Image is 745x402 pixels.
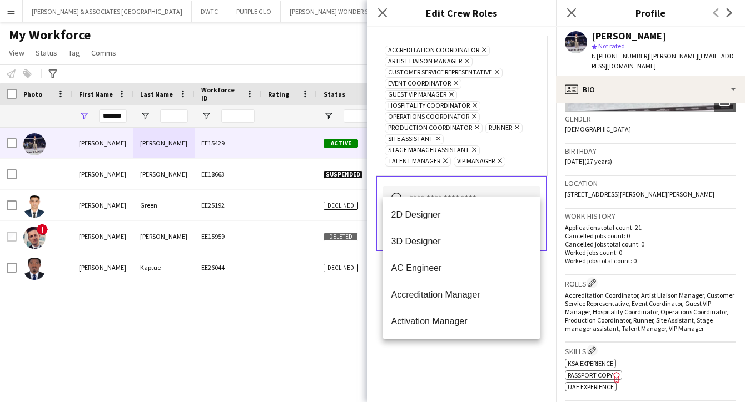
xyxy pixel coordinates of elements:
input: Workforce ID Filter Input [221,109,255,123]
div: [PERSON_NAME] [72,221,133,252]
span: Operations Coordinator [388,113,469,122]
a: Tag [64,46,85,60]
div: [PERSON_NAME] [592,31,666,41]
div: [PERSON_NAME] [72,190,133,220]
span: t. [PHONE_NUMBER] [592,52,649,60]
div: [PERSON_NAME] [72,159,133,189]
span: Activation Manager [391,316,532,326]
input: Status Filter Input [344,109,377,123]
input: Last Name Filter Input [160,109,188,123]
div: [PERSON_NAME] [72,128,133,158]
span: Customer Service Representative [388,68,492,77]
a: Comms [87,46,121,60]
span: Site Assistant [388,135,433,144]
button: Open Filter Menu [324,111,334,121]
div: Kaptue [133,252,195,283]
a: View [4,46,29,60]
span: Event Coordinator [388,79,451,88]
h3: Skills [565,345,736,356]
h3: Roles [565,277,736,289]
div: EE18663 [195,159,261,189]
span: Artist Liaison Manager [388,57,462,66]
p: Cancelled jobs count: 0 [565,232,736,240]
span: Last Name [140,90,173,98]
span: ! [37,224,48,235]
span: Rating [268,90,289,98]
div: EE25192 [195,190,261,220]
span: Deleted [324,233,358,241]
span: Suspended [324,170,362,179]
span: Accreditation Coordinator [388,46,479,55]
div: Bio [556,76,745,103]
div: [PERSON_NAME] [72,252,133,283]
span: Not rated [598,42,625,50]
h3: Edit Crew Roles [367,6,556,20]
span: KSA Experience [568,359,613,368]
button: Open Filter Menu [201,111,211,121]
h3: Work history [565,211,736,221]
span: [DEMOGRAPHIC_DATA] [565,125,631,133]
img: Brandon Cooper [23,133,46,155]
h3: Birthday [565,146,736,156]
span: Status [324,90,345,98]
button: [PERSON_NAME] WONDER STUDIO [281,1,397,22]
button: Open Filter Menu [79,111,89,121]
img: Brandon Wright [23,227,46,249]
span: | [PERSON_NAME][EMAIL_ADDRESS][DOMAIN_NAME] [592,52,734,70]
span: AC Engineer [391,263,532,273]
div: [PERSON_NAME] [133,159,195,189]
button: [PERSON_NAME] & ASSOCIATES [GEOGRAPHIC_DATA] [23,1,192,22]
div: [PERSON_NAME] [133,221,195,252]
p: Worked jobs total count: 0 [565,257,736,265]
div: EE15429 [195,128,261,158]
p: Applications total count: 21 [565,223,736,232]
button: Open Filter Menu [140,111,150,121]
span: View [9,48,24,58]
span: Comms [91,48,116,58]
span: Production Coordinator [388,124,472,133]
span: VIP Manager [457,157,495,166]
span: Accreditation Coordinator, Artist Liaison Manager, Customer Service Representative, Event Coordin... [565,291,734,333]
span: Workforce ID [201,86,241,102]
img: Freddy Brandon Kaptue [23,258,46,280]
span: [DATE] (27 years) [565,157,612,165]
span: Declined [324,202,358,210]
h3: Profile [556,6,745,20]
span: Hospitality Coordinator [388,102,470,110]
p: Worked jobs count: 0 [565,248,736,257]
input: Row Selection is disabled for this row (unchecked) [7,232,17,242]
span: Tag [68,48,80,58]
h3: Gender [565,114,736,124]
span: 2D Designer [391,209,532,220]
span: My Workforce [9,27,91,43]
span: UAE Experience [568,383,614,391]
span: [STREET_ADDRESS][PERSON_NAME][PERSON_NAME] [565,190,714,198]
span: Status [36,48,57,58]
span: Stage manager assistant [388,146,469,155]
a: Status [31,46,62,60]
img: Brandon Green [23,195,46,218]
h3: Location [565,178,736,188]
span: Declined [324,264,358,272]
div: Green [133,190,195,220]
div: EE15959 [195,221,261,252]
span: Guest VIP Manager [388,91,446,99]
span: 3D Designer [391,236,532,247]
span: Talent Manager [388,157,440,166]
span: Passport copy [568,371,613,379]
input: First Name Filter Input [99,109,127,123]
span: Photo [23,90,42,98]
div: [PERSON_NAME] [133,128,195,158]
span: Accreditation Manager [391,289,532,300]
app-action-btn: Advanced filters [46,67,59,81]
span: Active [324,139,358,148]
span: Runner [489,124,512,133]
button: DWTC [192,1,227,22]
span: First Name [79,90,113,98]
p: Cancelled jobs total count: 0 [565,240,736,248]
button: PURPLE GLO [227,1,281,22]
div: EE26044 [195,252,261,283]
